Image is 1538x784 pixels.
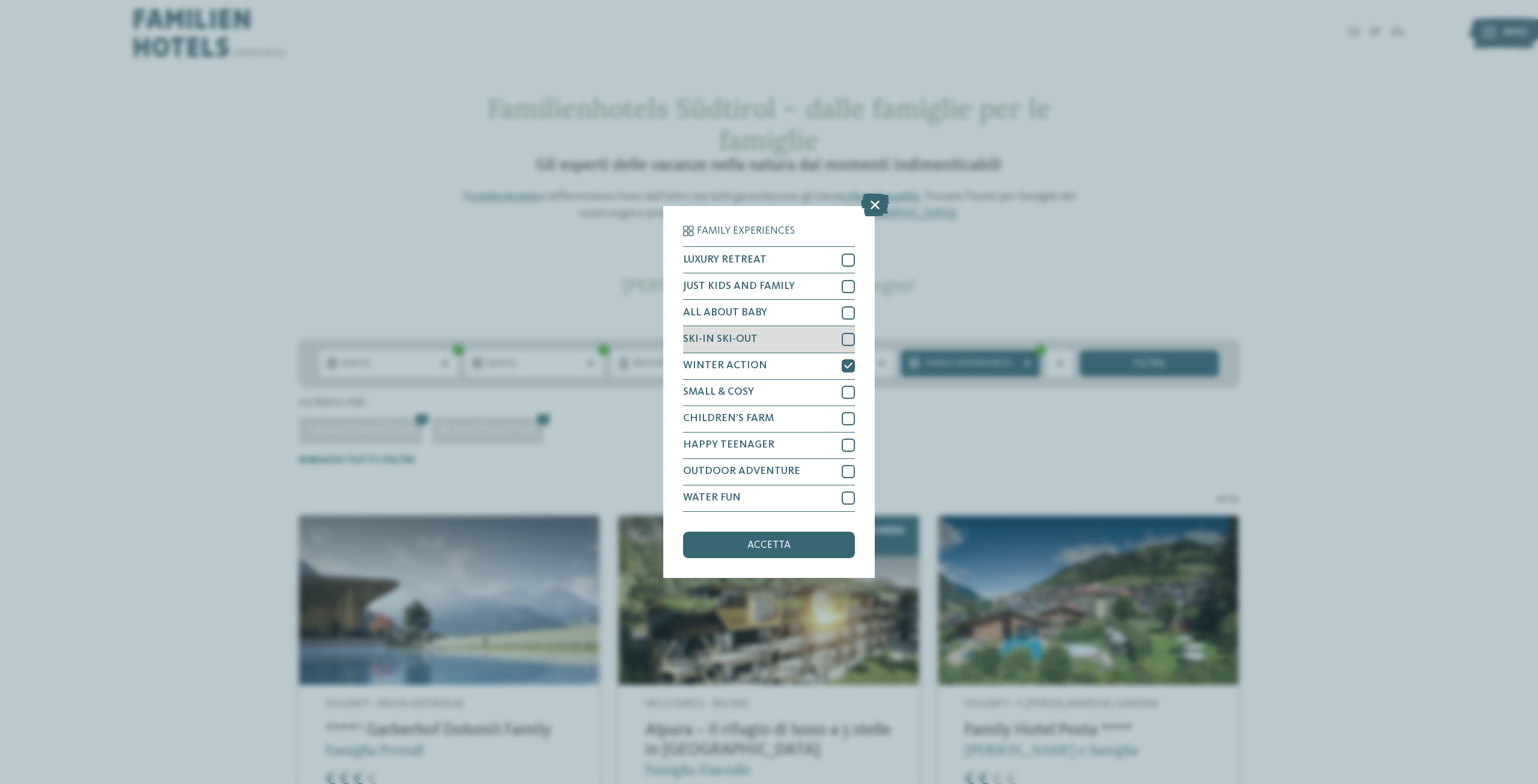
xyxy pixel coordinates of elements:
[683,308,767,318] span: ALL ABOUT BABY
[683,413,774,424] span: CHILDREN’S FARM
[683,493,741,503] span: WATER FUN
[683,387,754,398] span: SMALL & COSY
[683,281,795,292] span: JUST KIDS AND FAMILY
[683,255,767,266] span: LUXURY RETREAT
[747,540,791,551] span: accetta
[683,466,800,477] span: OUTDOOR ADVENTURE
[683,334,758,345] span: SKI-IN SKI-OUT
[683,440,774,451] span: HAPPY TEENAGER
[697,226,795,237] span: Family Experiences
[683,360,767,371] span: WINTER ACTION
